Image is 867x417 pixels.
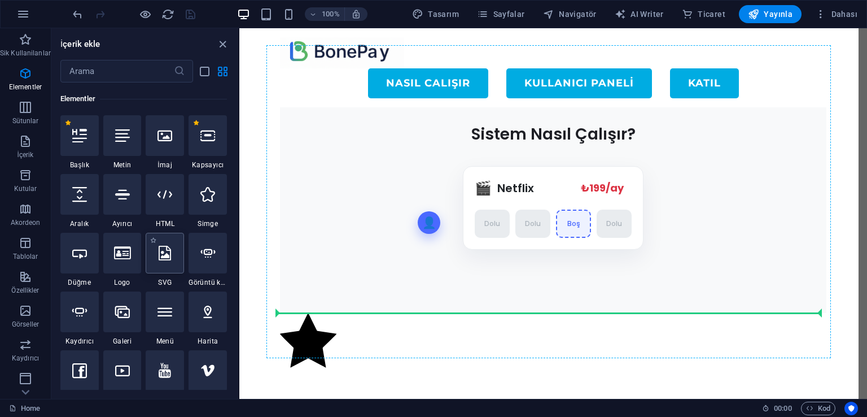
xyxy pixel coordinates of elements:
[103,115,142,170] div: Metin
[150,237,156,244] span: Sık kullanılanlara ekle
[189,233,227,287] div: Görüntü kaydırıcı
[189,278,227,287] span: Görüntü kaydırıcı
[60,115,99,170] div: Başlık
[103,219,142,228] span: Ayırıcı
[189,115,227,170] div: Kapsayıcı
[806,402,830,415] span: Kod
[60,37,100,51] h6: İçerik ekle
[739,5,802,23] button: Yayınla
[60,219,99,228] span: Aralık
[60,160,99,170] span: Başlık
[801,402,835,415] button: Kod
[189,219,227,228] span: Simge
[12,320,39,329] p: Görseller
[477,8,525,20] span: Sayfalar
[305,7,345,21] button: 100%
[60,278,99,287] span: Düğme
[11,218,41,227] p: Akordeon
[844,402,858,415] button: Usercentrics
[351,9,361,19] i: Yeniden boyutlandırmada yakınlaştırma düzeyini seçilen cihaza uyacak şekilde otomatik olarak ayarla.
[17,150,33,159] p: İçerik
[103,278,142,287] span: Logo
[615,8,664,20] span: AI Writer
[782,404,783,412] span: :
[12,354,39,363] p: Kaydırıcı
[103,160,142,170] span: Metin
[146,219,184,228] span: HTML
[161,7,174,21] button: reload
[811,5,862,23] button: Dahası
[682,8,725,20] span: Ticaret
[60,92,227,106] h6: Elementler
[189,174,227,228] div: Simge
[472,5,529,23] button: Sayfalar
[815,8,857,20] span: Dahası
[146,160,184,170] span: İmaj
[193,120,199,126] span: Sık kullanılanlardan çıkar
[543,8,597,20] span: Navigatör
[103,292,142,346] div: Galeri
[610,5,668,23] button: AI Writer
[9,402,40,415] a: Seçimi iptal etmek için tıkla. Sayfaları açmak için çift tıkla
[748,8,792,20] span: Yayınla
[60,60,174,82] input: Arama
[71,7,84,21] button: undo
[189,337,227,346] span: Harita
[189,160,227,170] span: Kapsayıcı
[60,337,99,346] span: Kaydırıcı
[146,292,184,346] div: Menü
[408,5,463,23] button: Tasarım
[13,252,38,261] p: Tablolar
[60,233,99,287] div: Düğme
[60,174,99,228] div: Aralık
[71,8,84,21] i: Geri al: HTML'yi değiştir (Ctrl+Z)
[762,402,792,415] h6: Oturum süresi
[9,82,42,92] p: Elementler
[65,120,71,126] span: Sık kullanılanlardan çıkar
[189,292,227,346] div: Harita
[146,337,184,346] span: Menü
[146,278,184,287] span: SVG
[146,233,184,287] div: SVG
[103,174,142,228] div: Ayırıcı
[146,115,184,170] div: İmaj
[538,5,601,23] button: Navigatör
[774,402,791,415] span: 00 00
[103,233,142,287] div: Logo
[412,8,459,20] span: Tasarım
[146,174,184,228] div: HTML
[198,64,211,78] button: list-view
[216,64,229,78] button: grid-view
[103,337,142,346] span: Galeri
[216,37,229,51] button: close panel
[11,286,39,295] p: Özellikler
[322,7,340,21] h6: 100%
[14,184,37,193] p: Kutular
[677,5,730,23] button: Ticaret
[60,292,99,346] div: Kaydırıcı
[12,116,39,125] p: Sütunlar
